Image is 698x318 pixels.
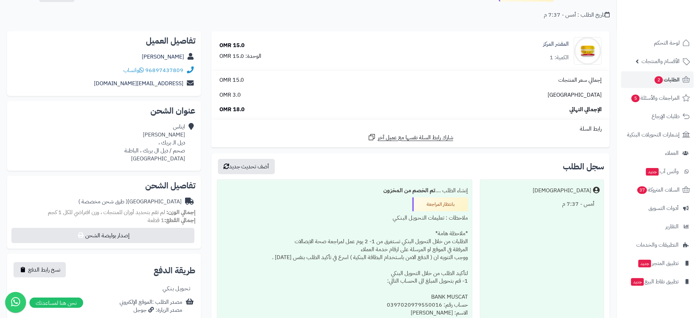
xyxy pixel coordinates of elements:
[12,37,195,45] h2: تفاصيل العميل
[637,185,680,195] span: السلات المتروكة
[638,260,651,267] span: جديد
[548,91,602,99] span: [GEOGRAPHIC_DATA]
[621,108,694,125] a: طلبات الإرجاع
[218,159,275,174] button: أضف تحديث جديد
[485,197,600,211] div: أمس - 7:37 م
[621,255,694,272] a: تطبيق المتجرجديد
[11,228,194,243] button: إصدار بوليصة الشحن
[642,56,680,66] span: الأقسام والمنتجات
[563,162,604,171] h3: سجل الطلب
[651,19,691,34] img: logo-2.png
[378,134,453,142] span: شارك رابط السلة نفسها مع عميل آخر
[569,106,602,114] span: الإجمالي النهائي
[621,200,694,217] a: أدوات التسويق
[550,54,569,62] div: الكمية: 1
[638,258,679,268] span: تطبيق المتجر
[78,198,182,206] div: [GEOGRAPHIC_DATA]
[533,187,591,195] div: [DEMOGRAPHIC_DATA]
[120,298,182,314] div: مصدر الطلب :الموقع الإلكتروني
[145,66,183,74] a: 96897437809
[120,306,182,314] div: مصدر الزيارة: جوجل
[164,216,195,224] strong: إجمالي القطع:
[219,106,245,114] span: 18.0 OMR
[654,75,680,85] span: الطلبات
[78,197,128,206] span: ( طرق شحن مخصصة )
[665,222,679,231] span: التقارير
[12,107,195,115] h2: عنوان الشحن
[621,90,694,106] a: المراجعات والأسئلة5
[214,125,607,133] div: رابط السلة
[631,278,644,286] span: جديد
[631,93,680,103] span: المراجعات والأسئلة
[654,38,680,48] span: لوحة التحكم
[621,145,694,161] a: العملاء
[621,182,694,198] a: السلات المتروكة37
[154,266,195,275] h2: طريقة الدفع
[543,40,569,48] a: المقشر المركز
[648,203,679,213] span: أدوات التسويق
[221,184,468,197] div: إنشاء الطلب ....
[627,130,680,140] span: إشعارات التحويلات البنكية
[142,53,184,61] a: [PERSON_NAME]
[630,277,679,286] span: تطبيق نقاط البيع
[645,167,679,176] span: وآتس آب
[14,262,66,277] button: نسخ رابط الدفع
[219,76,244,84] span: 15.0 OMR
[621,163,694,180] a: وآتس آبجديد
[665,148,679,158] span: العملاء
[219,42,245,50] div: 15.0 OMR
[636,240,679,250] span: التطبيقات والخدمات
[12,182,195,190] h2: تفاصيل الشحن
[637,186,647,194] span: 37
[412,197,468,211] div: بانتظار المراجعة
[163,285,190,293] div: تـحـويـل بـنـكـي
[148,216,195,224] small: 1 قطعة
[621,218,694,235] a: التقارير
[48,208,165,217] span: لم تقم بتحديد أوزان للمنتجات ، وزن افتراضي للكل 1 كجم
[544,11,610,19] div: تاريخ الطلب : أمس - 7:37 م
[655,76,663,84] span: 2
[646,168,659,176] span: جديد
[219,91,241,99] span: 3.0 OMR
[368,133,453,142] a: شارك رابط السلة نفسها مع عميل آخر
[219,52,262,60] div: الوحدة: 15.0 OMR
[123,66,144,74] a: واتساب
[621,273,694,290] a: تطبيق نقاط البيعجديد
[652,112,680,121] span: طلبات الإرجاع
[558,76,602,84] span: إجمالي سعر المنتجات
[574,37,601,65] img: 1739575568-cm5h90uvo0xar01klg5zoc1bm__D8_A7_D9_84_D9_85_D9_82_D8_B4_D8_B1__D8_A7_D9_84_D9_85_D8_B...
[94,79,183,88] a: [EMAIL_ADDRESS][DOMAIN_NAME]
[621,71,694,88] a: الطلبات2
[621,237,694,253] a: التطبيقات والخدمات
[166,208,195,217] strong: إجمالي الوزن:
[621,35,694,51] a: لوحة التحكم
[28,266,60,274] span: نسخ رابط الدفع
[631,95,640,102] span: 5
[383,186,435,195] b: تم الخصم من المخزون
[621,126,694,143] a: إشعارات التحويلات البنكية
[124,123,185,162] div: ايناس [PERSON_NAME] ديل الـ بريك ، صحم / ديل ال بربك ، الباطنة [GEOGRAPHIC_DATA]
